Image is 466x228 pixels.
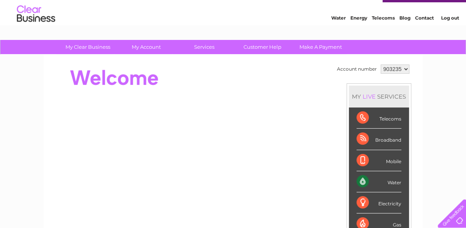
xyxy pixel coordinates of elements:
[415,33,434,38] a: Contact
[56,40,119,54] a: My Clear Business
[356,150,401,171] div: Mobile
[399,33,410,38] a: Blog
[372,33,395,38] a: Telecoms
[349,86,409,107] div: MY SERVICES
[356,171,401,192] div: Water
[356,192,401,213] div: Electricity
[322,4,374,13] a: 0333 014 3131
[361,93,377,100] div: LIVE
[356,129,401,150] div: Broadband
[335,63,379,76] td: Account number
[289,40,352,54] a: Make A Payment
[231,40,294,54] a: Customer Help
[356,107,401,129] div: Telecoms
[441,33,459,38] a: Log out
[173,40,236,54] a: Services
[16,20,56,43] img: logo.png
[331,33,346,38] a: Water
[52,4,414,37] div: Clear Business is a trading name of Verastar Limited (registered in [GEOGRAPHIC_DATA] No. 3667643...
[350,33,367,38] a: Energy
[114,40,178,54] a: My Account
